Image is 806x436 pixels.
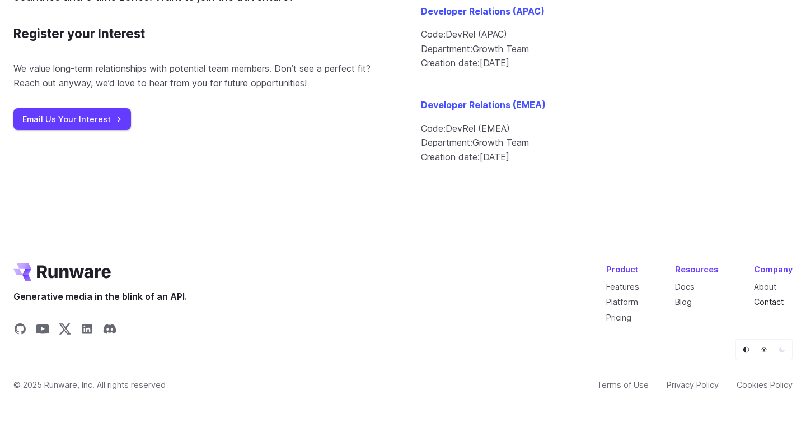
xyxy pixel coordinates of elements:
[667,378,719,391] a: Privacy Policy
[754,282,776,291] a: About
[58,322,72,339] a: Share on X
[421,57,480,68] span: Creation date:
[421,122,793,136] li: DevRel (EMEA)
[774,342,790,358] button: Dark
[421,29,446,40] span: Code:
[421,56,793,71] li: [DATE]
[606,263,639,276] div: Product
[421,150,793,165] li: [DATE]
[606,297,638,307] a: Platform
[13,322,27,339] a: Share on GitHub
[735,339,793,360] ul: Theme selector
[606,313,631,322] a: Pricing
[421,6,545,17] a: Developer Relations (APAC)
[13,62,385,90] p: We value long-term relationships with potential team members. Don’t see a perfect fit? Reach out ...
[756,342,772,358] button: Light
[421,151,480,163] span: Creation date:
[754,263,793,276] div: Company
[13,108,131,130] a: Email Us Your Interest
[13,378,166,391] span: © 2025 Runware, Inc. All rights reserved
[81,322,94,339] a: Share on LinkedIn
[421,99,546,110] a: Developer Relations (EMEA)
[606,282,639,291] a: Features
[421,137,472,148] span: Department:
[13,24,145,44] h3: Register your Interest
[675,282,695,291] a: Docs
[738,342,754,358] button: Default
[421,43,472,54] span: Department:
[421,136,793,150] li: Growth Team
[737,378,793,391] a: Cookies Policy
[36,322,49,339] a: Share on YouTube
[103,322,116,339] a: Share on Discord
[13,290,187,304] span: Generative media in the blink of an API.
[421,123,446,134] span: Code:
[421,27,793,42] li: DevRel (APAC)
[675,297,692,307] a: Blog
[421,42,793,57] li: Growth Team
[675,263,718,276] div: Resources
[597,378,649,391] a: Terms of Use
[13,263,111,281] a: Go to /
[754,297,784,307] a: Contact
